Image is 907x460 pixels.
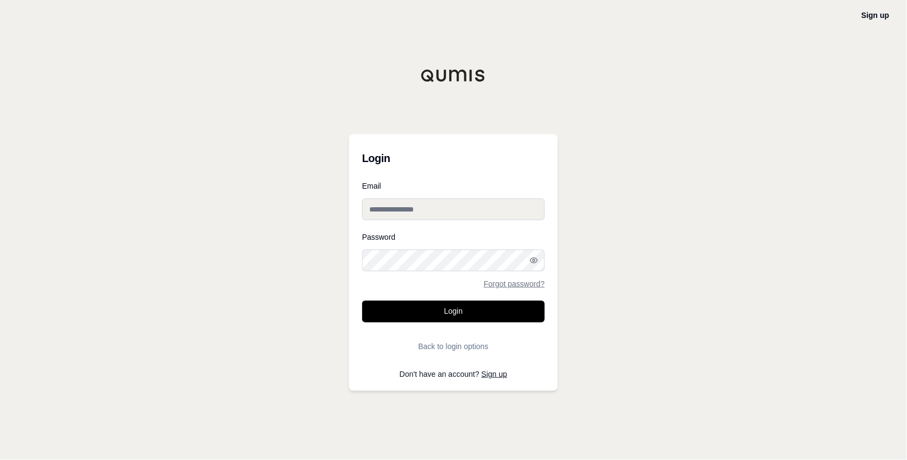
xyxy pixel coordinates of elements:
[362,335,545,357] button: Back to login options
[362,147,545,169] h3: Login
[362,233,545,241] label: Password
[421,69,486,82] img: Qumis
[484,280,545,288] a: Forgot password?
[862,11,890,20] a: Sign up
[482,370,507,378] a: Sign up
[362,301,545,322] button: Login
[362,370,545,378] p: Don't have an account?
[362,182,545,190] label: Email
